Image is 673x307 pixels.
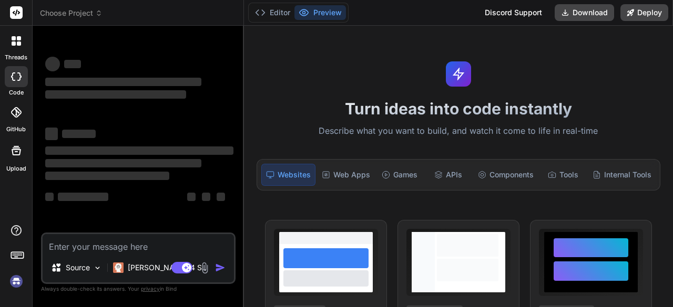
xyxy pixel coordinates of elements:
[62,130,96,138] span: ‌
[199,262,211,274] img: attachment
[620,4,668,21] button: Deploy
[45,128,58,140] span: ‌
[128,262,206,273] p: [PERSON_NAME] 4 S..
[555,4,614,21] button: Download
[474,164,538,186] div: Components
[5,53,27,62] label: threads
[217,193,225,201] span: ‌
[250,99,667,118] h1: Turn ideas into code instantly
[9,88,24,97] label: code
[45,159,201,167] span: ‌
[113,262,124,273] img: Claude 4 Sonnet
[6,125,26,134] label: GitHub
[93,263,102,272] img: Pick Models
[41,284,236,294] p: Always double-check its answers. Your in Bind
[540,164,586,186] div: Tools
[40,8,103,18] span: Choose Project
[215,262,226,273] img: icon
[45,57,60,71] span: ‌
[45,193,54,201] span: ‌
[250,124,667,138] p: Describe what you want to build, and watch it come to life in real-time
[6,164,26,173] label: Upload
[7,272,25,290] img: signin
[294,5,346,20] button: Preview
[45,172,169,180] span: ‌
[66,262,90,273] p: Source
[261,164,315,186] div: Websites
[45,78,201,86] span: ‌
[141,285,160,292] span: privacy
[187,193,196,201] span: ‌
[45,146,233,155] span: ‌
[376,164,423,186] div: Games
[478,4,548,21] div: Discord Support
[58,193,108,201] span: ‌
[318,164,374,186] div: Web Apps
[588,164,656,186] div: Internal Tools
[64,60,81,68] span: ‌
[45,90,186,99] span: ‌
[202,193,210,201] span: ‌
[425,164,471,186] div: APIs
[251,5,294,20] button: Editor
